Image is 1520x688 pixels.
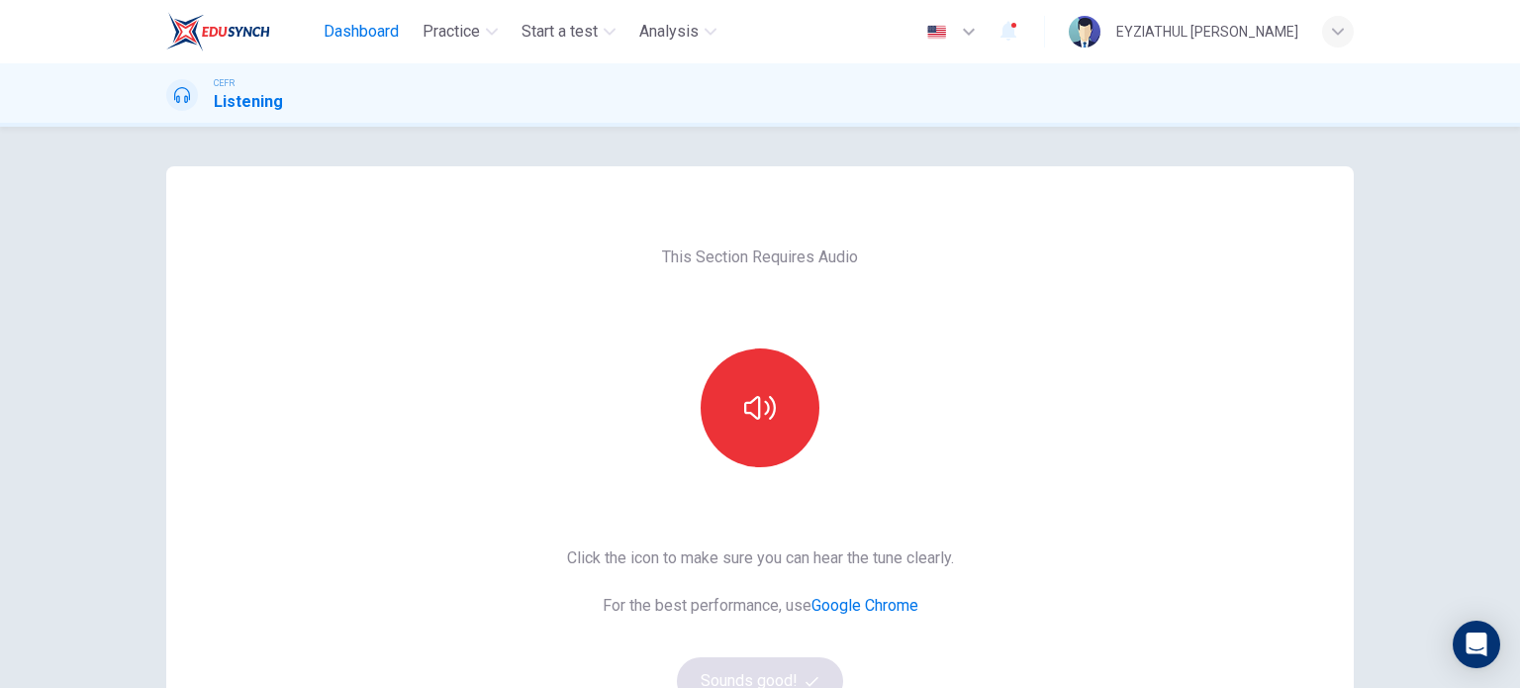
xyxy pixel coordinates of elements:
span: Analysis [639,20,699,44]
img: en [924,25,949,40]
div: Open Intercom Messenger [1453,621,1500,668]
button: Dashboard [316,14,407,49]
span: Click the icon to make sure you can hear the tune clearly. [567,546,954,570]
button: Analysis [631,14,724,49]
span: Practice [423,20,480,44]
div: EYZIATHUL [PERSON_NAME] [1116,20,1298,44]
img: Profile picture [1069,16,1100,48]
button: Start a test [514,14,623,49]
button: Practice [415,14,506,49]
h1: Listening [214,90,283,114]
img: EduSynch logo [166,12,270,51]
span: Start a test [522,20,598,44]
span: CEFR [214,76,235,90]
a: Google Chrome [811,596,918,615]
a: EduSynch logo [166,12,316,51]
span: Dashboard [324,20,399,44]
span: This Section Requires Audio [662,246,858,269]
span: For the best performance, use [567,594,954,618]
